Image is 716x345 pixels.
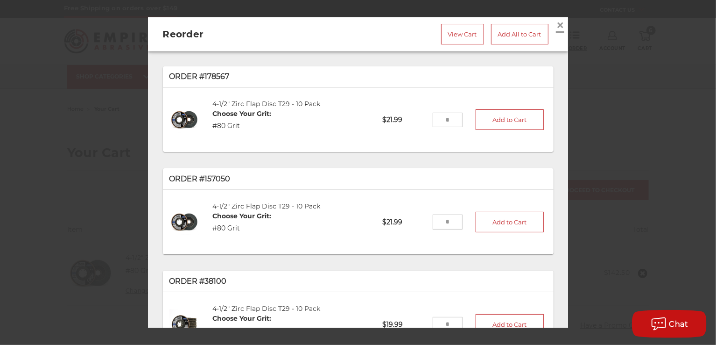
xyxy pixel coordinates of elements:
[556,16,564,34] span: ×
[169,276,547,287] p: Order #38100
[491,24,548,44] a: Add All to Cart
[169,173,547,185] p: Order #157050
[212,100,320,108] a: 4-1/2" Zirc Flap Disc T29 - 10 Pack
[476,109,544,130] button: Add to Cart
[212,314,271,323] dt: Choose Your Grit:
[212,223,271,233] dd: #80 Grit
[476,212,544,232] button: Add to Cart
[163,27,317,41] h2: Reorder
[169,71,547,82] p: Order #178567
[212,211,271,221] dt: Choose Your Grit:
[212,202,320,210] a: 4-1/2" Zirc Flap Disc T29 - 10 Pack
[632,310,707,338] button: Chat
[169,105,200,135] img: 4-1/2
[476,314,544,335] button: Add to Cart
[212,326,271,336] dd: #60 Grit
[376,108,432,131] p: $21.99
[212,121,271,131] dd: #80 Grit
[169,309,200,340] img: 4-1/2
[441,24,484,44] a: View Cart
[212,109,271,119] dt: Choose Your Grit:
[553,18,568,33] a: Close
[669,320,688,329] span: Chat
[376,211,432,234] p: $21.99
[376,313,432,336] p: $19.99
[169,207,200,237] img: 4-1/2
[212,304,320,313] a: 4-1/2" Zirc Flap Disc T29 - 10 Pack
